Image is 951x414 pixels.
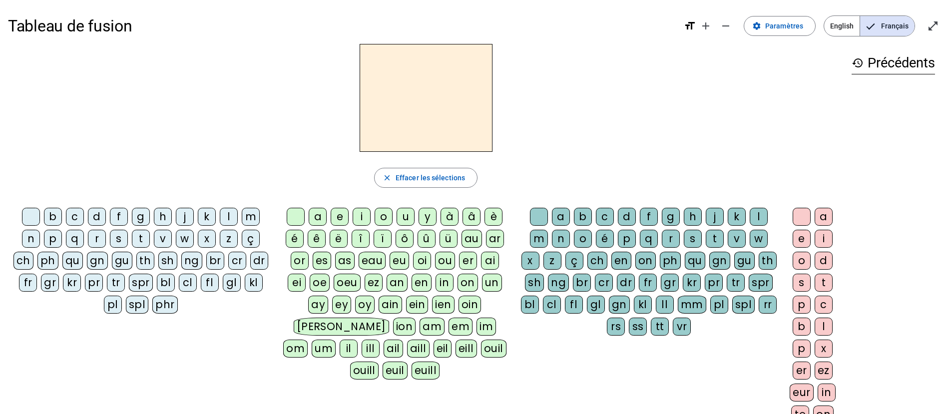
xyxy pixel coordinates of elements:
div: gl [587,296,605,314]
span: Paramètres [765,20,803,32]
div: euill [412,362,440,380]
div: or [291,252,309,270]
div: i [353,208,371,226]
div: b [44,208,62,226]
div: a [309,208,327,226]
div: er [459,252,477,270]
div: p [618,230,636,248]
div: ë [330,230,348,248]
div: c [596,208,614,226]
div: p [793,340,811,358]
div: s [793,274,811,292]
div: spl [732,296,755,314]
mat-icon: remove [720,20,732,32]
div: k [198,208,216,226]
div: gr [41,274,59,292]
div: i [815,230,833,248]
div: r [662,230,680,248]
div: br [206,252,224,270]
div: ch [13,252,33,270]
div: ê [308,230,326,248]
div: pl [104,296,122,314]
div: î [352,230,370,248]
div: ô [396,230,414,248]
div: ph [37,252,58,270]
div: in [436,274,454,292]
div: a [815,208,833,226]
div: ay [308,296,328,314]
div: dr [617,274,635,292]
div: eill [456,340,477,358]
div: oin [459,296,481,314]
div: o [793,252,811,270]
div: u [397,208,415,226]
div: è [484,208,502,226]
div: rs [607,318,625,336]
div: k [728,208,746,226]
div: pr [85,274,103,292]
div: ç [242,230,260,248]
div: ng [181,252,202,270]
div: th [136,252,154,270]
div: au [462,230,482,248]
div: vr [673,318,691,336]
div: ei [288,274,306,292]
div: q [640,230,658,248]
div: ll [656,296,674,314]
div: gn [87,252,108,270]
div: am [420,318,445,336]
div: spr [129,274,153,292]
div: [PERSON_NAME] [294,318,389,336]
div: ai [481,252,499,270]
div: aill [407,340,430,358]
div: bl [157,274,175,292]
div: ion [393,318,416,336]
div: fr [639,274,657,292]
div: oi [413,252,431,270]
mat-icon: settings [752,21,761,30]
div: ï [374,230,392,248]
div: e [793,230,811,248]
div: ez [815,362,833,380]
div: r [88,230,106,248]
div: sh [525,274,544,292]
div: un [482,274,502,292]
div: pr [705,274,723,292]
div: ien [432,296,455,314]
div: v [728,230,746,248]
span: Effacer les sélections [396,172,465,184]
mat-icon: close [383,173,392,182]
div: l [220,208,238,226]
div: ez [365,274,383,292]
div: o [375,208,393,226]
div: f [110,208,128,226]
div: tt [651,318,669,336]
div: l [815,318,833,336]
div: z [543,252,561,270]
div: ouill [350,362,379,380]
div: cl [543,296,561,314]
button: Diminuer la taille de la police [716,16,736,36]
div: ouil [481,340,506,358]
div: t [815,274,833,292]
div: cl [179,274,197,292]
div: p [793,296,811,314]
div: d [88,208,106,226]
div: kr [63,274,81,292]
div: spr [749,274,773,292]
div: ng [548,274,569,292]
div: bl [521,296,539,314]
div: n [552,230,570,248]
div: â [463,208,480,226]
div: en [412,274,432,292]
div: dr [250,252,268,270]
div: ail [384,340,403,358]
div: d [815,252,833,270]
div: gu [734,252,755,270]
div: h [154,208,172,226]
div: q [66,230,84,248]
div: m [530,230,548,248]
div: gn [609,296,630,314]
div: fr [19,274,37,292]
div: kr [683,274,701,292]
